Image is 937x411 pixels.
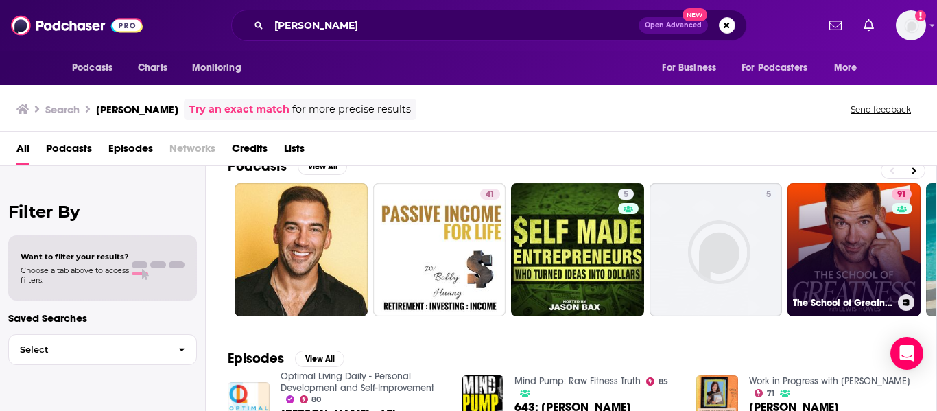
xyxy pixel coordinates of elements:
[645,22,702,29] span: Open Advanced
[755,389,774,397] a: 71
[639,17,708,34] button: Open AdvancedNew
[228,350,344,367] a: EpisodesView All
[896,10,926,40] span: Logged in as angelabellBL2024
[652,55,733,81] button: open menu
[284,137,305,165] a: Lists
[646,377,668,386] a: 85
[742,58,807,78] span: For Podcasters
[767,390,774,397] span: 71
[373,183,506,316] a: 41
[915,10,926,21] svg: Add a profile image
[486,188,495,202] span: 41
[129,55,176,81] a: Charts
[890,337,923,370] div: Open Intercom Messenger
[189,102,289,117] a: Try an exact match
[269,14,639,36] input: Search podcasts, credits, & more...
[896,10,926,40] button: Show profile menu
[311,397,321,403] span: 80
[834,58,857,78] span: More
[787,183,921,316] a: 91The School of Greatness
[108,137,153,165] a: Episodes
[896,10,926,40] img: User Profile
[793,297,892,309] h3: The School of Greatness
[761,189,776,200] a: 5
[624,188,628,202] span: 5
[228,350,284,367] h2: Episodes
[897,188,906,202] span: 91
[662,58,716,78] span: For Business
[892,189,912,200] a: 91
[8,312,197,325] p: Saved Searches
[659,379,668,385] span: 85
[21,266,129,285] span: Choose a tab above to access filters.
[766,188,771,202] span: 5
[9,345,167,354] span: Select
[96,103,178,116] h3: [PERSON_NAME]
[824,14,847,37] a: Show notifications dropdown
[169,137,215,165] span: Networks
[232,137,268,165] a: Credits
[45,103,80,116] h3: Search
[292,102,411,117] span: for more precise results
[298,158,347,175] button: View All
[858,14,879,37] a: Show notifications dropdown
[650,183,783,316] a: 5
[295,351,344,367] button: View All
[749,375,910,387] a: Work in Progress with Sophia Bush
[192,58,241,78] span: Monitoring
[8,202,197,222] h2: Filter By
[300,395,322,403] a: 80
[228,158,347,175] a: PodcastsView All
[511,183,644,316] a: 5
[683,8,707,21] span: New
[618,189,634,200] a: 5
[72,58,112,78] span: Podcasts
[281,371,434,394] a: Optimal Living Daily - Personal Development and Self-Improvement
[182,55,259,81] button: open menu
[514,375,641,387] a: Mind Pump: Raw Fitness Truth
[11,12,143,38] img: Podchaser - Follow, Share and Rate Podcasts
[846,104,915,115] button: Send feedback
[16,137,29,165] a: All
[228,158,287,175] h2: Podcasts
[825,55,875,81] button: open menu
[46,137,92,165] a: Podcasts
[480,189,500,200] a: 41
[62,55,130,81] button: open menu
[138,58,167,78] span: Charts
[21,252,129,261] span: Want to filter your results?
[8,334,197,365] button: Select
[231,10,747,41] div: Search podcasts, credits, & more...
[733,55,827,81] button: open menu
